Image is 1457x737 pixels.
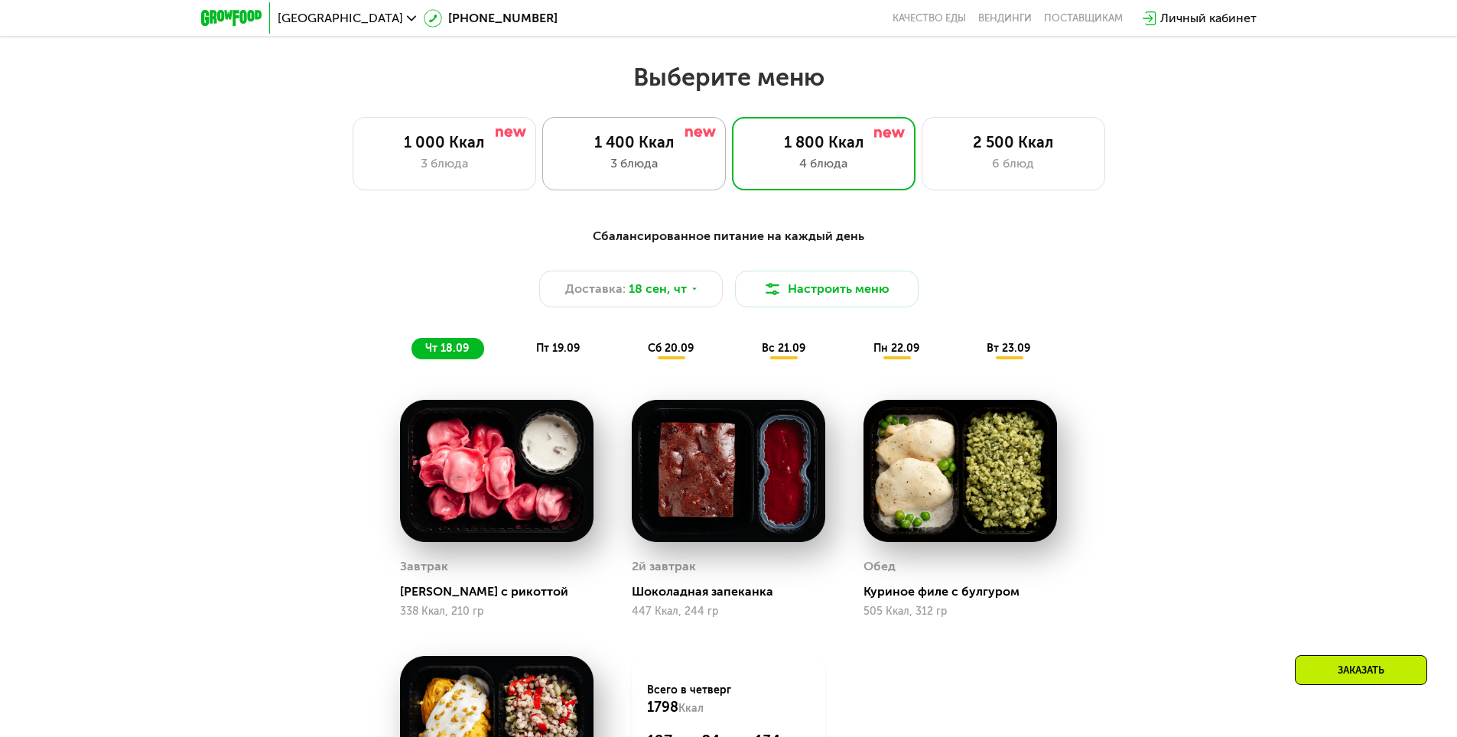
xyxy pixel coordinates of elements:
[678,702,704,715] span: Ккал
[938,154,1089,173] div: 6 блюд
[873,342,919,355] span: пн 22.09
[49,62,1408,93] h2: Выберите меню
[647,683,810,716] div: Всего в четверг
[1295,655,1427,685] div: Заказать
[629,280,687,298] span: 18 сен, чт
[400,555,448,578] div: Завтрак
[893,12,966,24] a: Качество еды
[863,606,1057,618] div: 505 Ккал, 312 гр
[748,133,899,151] div: 1 800 Ккал
[863,584,1069,599] div: Куриное филе с булгуром
[863,555,896,578] div: Обед
[1044,12,1123,24] div: поставщикам
[735,271,919,307] button: Настроить меню
[938,133,1089,151] div: 2 500 Ккал
[748,154,899,173] div: 4 блюда
[647,699,678,716] span: 1798
[1160,9,1257,28] div: Личный кабинет
[978,12,1032,24] a: Вендинги
[278,12,403,24] span: [GEOGRAPHIC_DATA]
[558,133,710,151] div: 1 400 Ккал
[369,133,520,151] div: 1 000 Ккал
[632,584,837,599] div: Шоколадная запеканка
[400,606,594,618] div: 338 Ккал, 210 гр
[558,154,710,173] div: 3 блюда
[400,584,606,599] div: [PERSON_NAME] с рикоттой
[424,9,558,28] a: [PHONE_NUMBER]
[987,342,1030,355] span: вт 23.09
[632,606,825,618] div: 447 Ккал, 244 гр
[762,342,805,355] span: вс 21.09
[369,154,520,173] div: 3 блюда
[425,342,469,355] span: чт 18.09
[536,342,580,355] span: пт 19.09
[565,280,626,298] span: Доставка:
[648,342,694,355] span: сб 20.09
[632,555,696,578] div: 2й завтрак
[276,227,1182,246] div: Сбалансированное питание на каждый день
